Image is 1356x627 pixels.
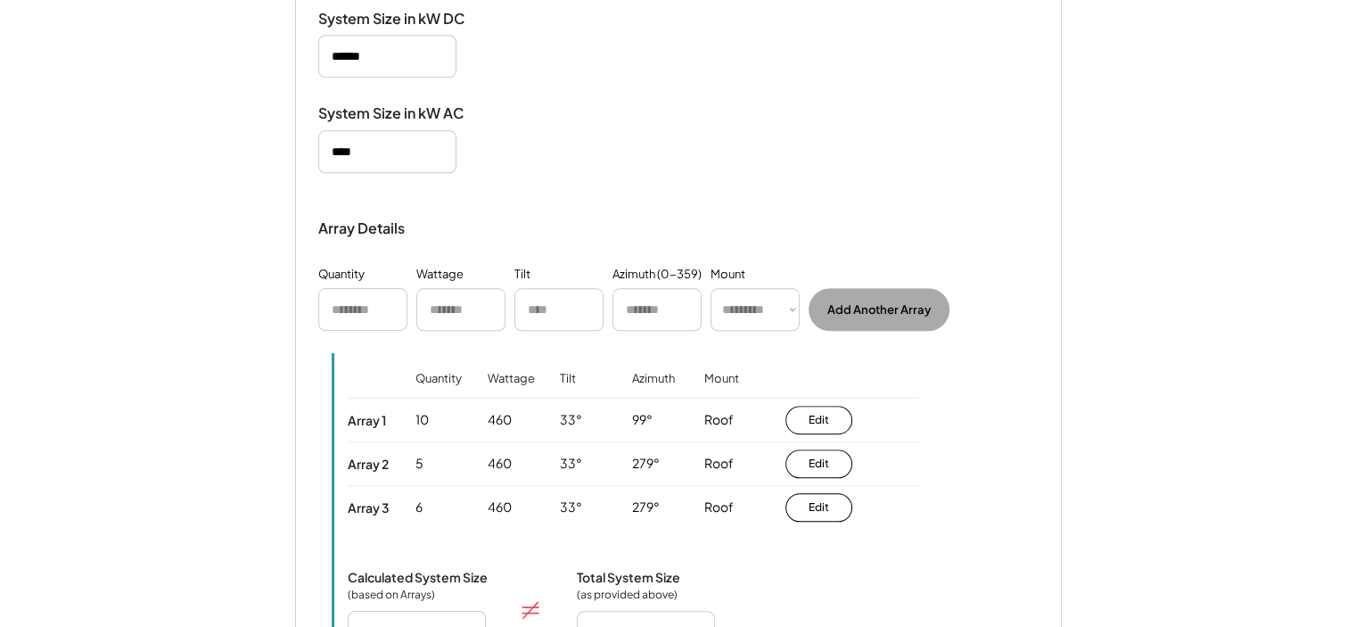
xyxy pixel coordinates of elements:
div: Array 2 [348,456,389,472]
div: 5 [415,455,423,473]
div: (based on Arrays) [348,588,437,602]
div: 33° [560,455,582,473]
div: 33° [560,499,582,516]
div: 99° [632,411,653,429]
div: Wattage [488,371,535,411]
div: 460 [488,499,512,516]
div: 6 [415,499,423,516]
div: Tilt [560,371,576,411]
div: Roof [704,499,734,516]
div: Quantity [318,266,365,284]
div: Azimuth [632,371,675,411]
div: System Size in kW AC [318,104,497,123]
div: Azimuth (0-359) [612,266,702,284]
div: 279° [632,499,660,516]
div: 33° [560,411,582,429]
div: 10 [415,411,429,429]
div: Quantity [415,371,462,411]
div: Array 3 [348,499,390,516]
button: Edit [785,450,852,478]
div: Total System Size [577,569,680,585]
button: Edit [785,493,852,522]
button: Edit [785,406,852,434]
div: (as provided above) [577,588,678,602]
div: Roof [704,455,734,473]
div: Array Details [318,218,407,239]
div: Mount [711,266,745,284]
button: Add Another Array [809,288,949,331]
div: Mount [704,371,739,411]
div: System Size in kW DC [318,10,497,29]
div: Roof [704,411,734,429]
div: Wattage [416,266,464,284]
div: Tilt [514,266,530,284]
div: Array 1 [348,412,386,428]
div: Calculated System Size [348,569,488,585]
div: 460 [488,455,512,473]
div: 460 [488,411,512,429]
div: 279° [632,455,660,473]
